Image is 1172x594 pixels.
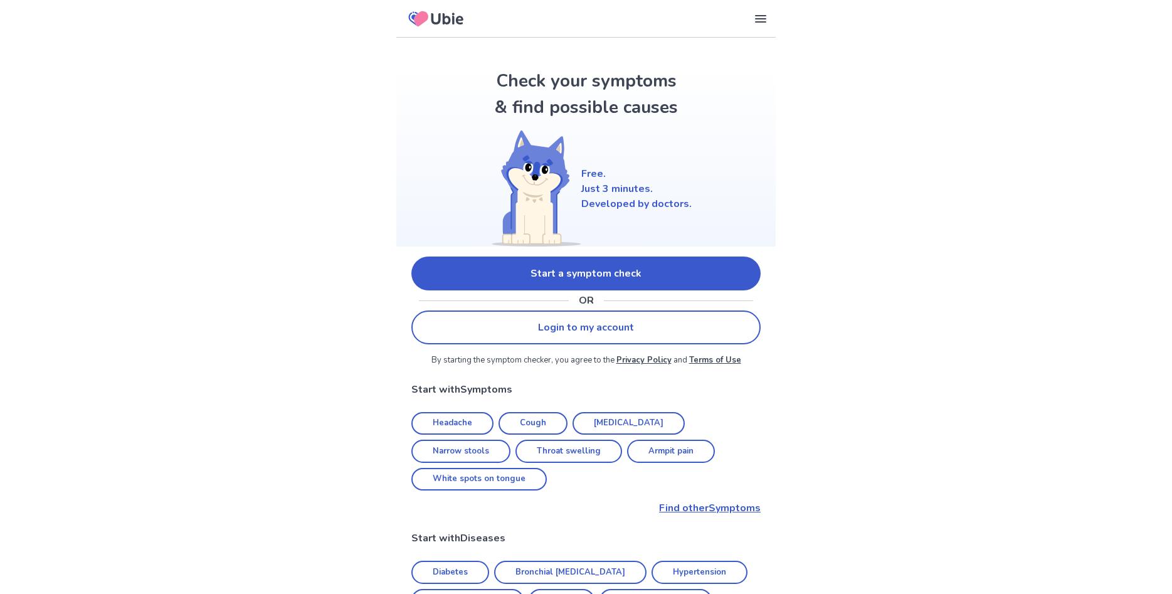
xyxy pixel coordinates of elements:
[652,561,747,584] a: Hypertension
[411,468,547,491] a: White spots on tongue
[515,440,622,463] a: Throat swelling
[411,531,761,546] p: Start with Diseases
[411,501,761,516] a: Find otherSymptoms
[627,440,715,463] a: Armpit pain
[411,310,761,344] a: Login to my account
[581,181,692,196] p: Just 3 minutes.
[411,440,510,463] a: Narrow stools
[581,166,692,181] p: Free.
[579,293,594,308] p: OR
[616,354,672,366] a: Privacy Policy
[411,257,761,290] a: Start a symptom check
[411,354,761,367] p: By starting the symptom checker, you agree to the and
[499,412,568,435] a: Cough
[573,412,685,435] a: [MEDICAL_DATA]
[481,130,581,247] img: Shiba (Welcome)
[494,561,647,584] a: Bronchial [MEDICAL_DATA]
[689,354,741,366] a: Terms of Use
[581,196,692,211] p: Developed by doctors.
[411,561,489,584] a: Diabetes
[411,412,494,435] a: Headache
[411,501,761,516] p: Find other Symptoms
[492,68,680,120] h1: Check your symptoms & find possible causes
[411,382,761,397] p: Start with Symptoms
